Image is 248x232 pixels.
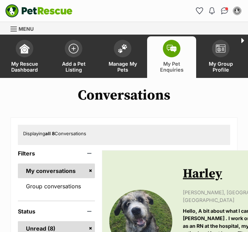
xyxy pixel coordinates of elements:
[58,61,89,73] span: Add a Pet Listing
[45,131,55,136] strong: all 8
[23,131,86,136] span: Displaying Conversations
[98,36,147,78] a: Manage My Pets
[9,61,40,73] span: My Rescue Dashboard
[156,61,187,73] span: My Pet Enquiries
[20,44,29,53] img: dashboard-icon-eb2f2d2d3e046f16d808141f083e7271f6b2e854fb5c12c21221c1fb7104beca.svg
[18,150,95,157] header: Filters
[205,61,236,73] span: My Group Profile
[216,44,226,53] img: group-profile-icon-3fa3cf56718a62981997c0bc7e787c4b2cf8bcc04b72c1350f741eb67cf2f40e.svg
[18,179,95,194] a: Group conversations
[219,5,230,16] a: Conversations
[5,4,73,17] img: logo-e224e6f780fb5917bec1dbf3a21bbac754714ae5b6737aabdf751b685950b380.svg
[18,164,95,178] a: My conversations
[206,5,218,16] button: Notifications
[167,45,177,52] img: pet-enquiries-icon-7e3ad2cf08bfb03b45e93fb7055b45f3efa6380592205ae92323e6603595dc1f.svg
[107,61,138,73] span: Manage My Pets
[118,44,128,53] img: manage-my-pets-icon-02211641906a0b7f246fdf0571729dbe1e7629f14944591b6c1af311fb30b64b.svg
[221,7,228,14] img: chat-41dd97257d64d25036548639549fe6c8038ab92f7586957e7f3b1b290dea8141.svg
[234,7,241,14] img: Emily Brisciani profile pic
[49,36,98,78] a: Add a Pet Listing
[11,22,39,35] a: Menu
[232,5,243,16] button: My account
[194,5,243,16] ul: Account quick links
[19,26,34,32] span: Menu
[209,7,215,14] img: notifications-46538b983faf8c2785f20acdc204bb7945ddae34d4c08c2a6579f10ce5e182be.svg
[5,4,73,17] a: PetRescue
[196,36,245,78] a: My Group Profile
[18,208,95,215] header: Status
[183,166,222,182] a: Harley
[147,36,196,78] a: My Pet Enquiries
[194,5,205,16] a: Favourites
[69,44,78,53] img: add-pet-listing-icon-0afa8454b4691262ce3f59096e99ab1cd57d4a30225e0717b998d2c9b9846f56.svg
